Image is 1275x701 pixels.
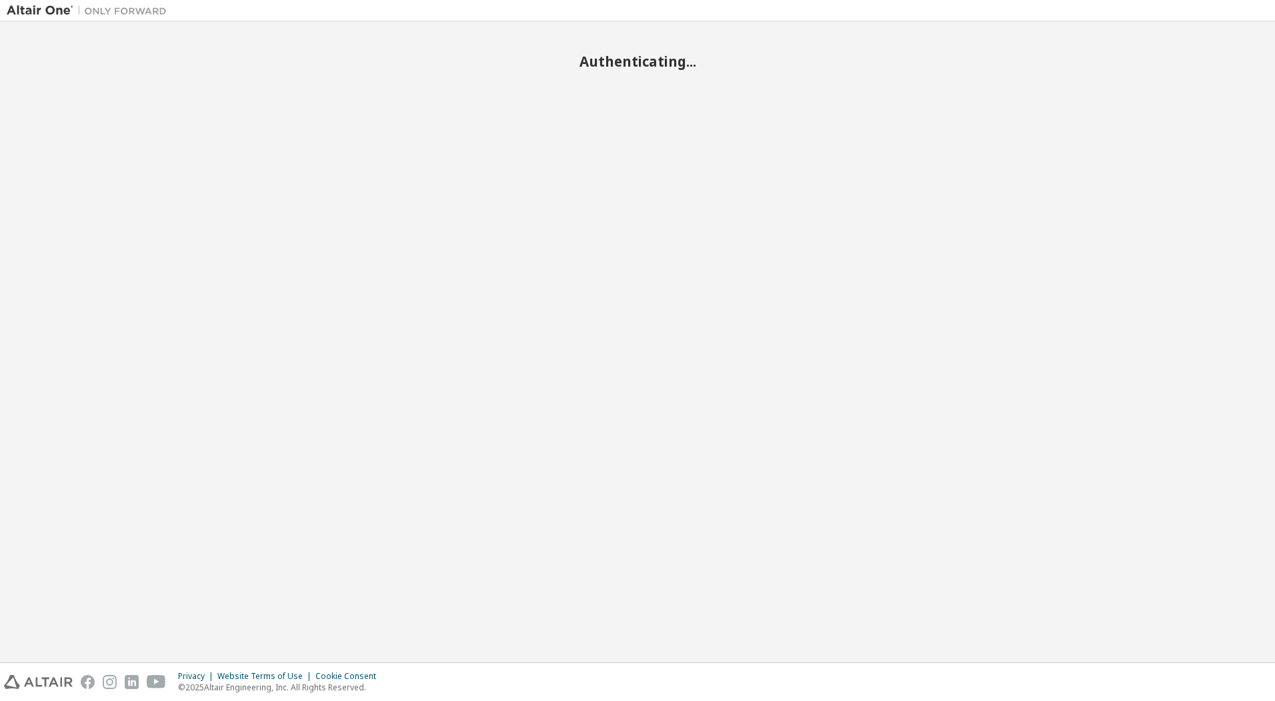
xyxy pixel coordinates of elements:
img: Altair One [7,4,173,17]
img: altair_logo.svg [4,675,73,689]
img: facebook.svg [81,675,95,689]
h2: Authenticating... [7,53,1268,70]
div: Privacy [178,671,217,682]
img: linkedin.svg [125,675,139,689]
div: Website Terms of Use [217,671,315,682]
p: © 2025 Altair Engineering, Inc. All Rights Reserved. [178,682,384,693]
div: Cookie Consent [315,671,384,682]
img: instagram.svg [103,675,117,689]
img: youtube.svg [147,675,166,689]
